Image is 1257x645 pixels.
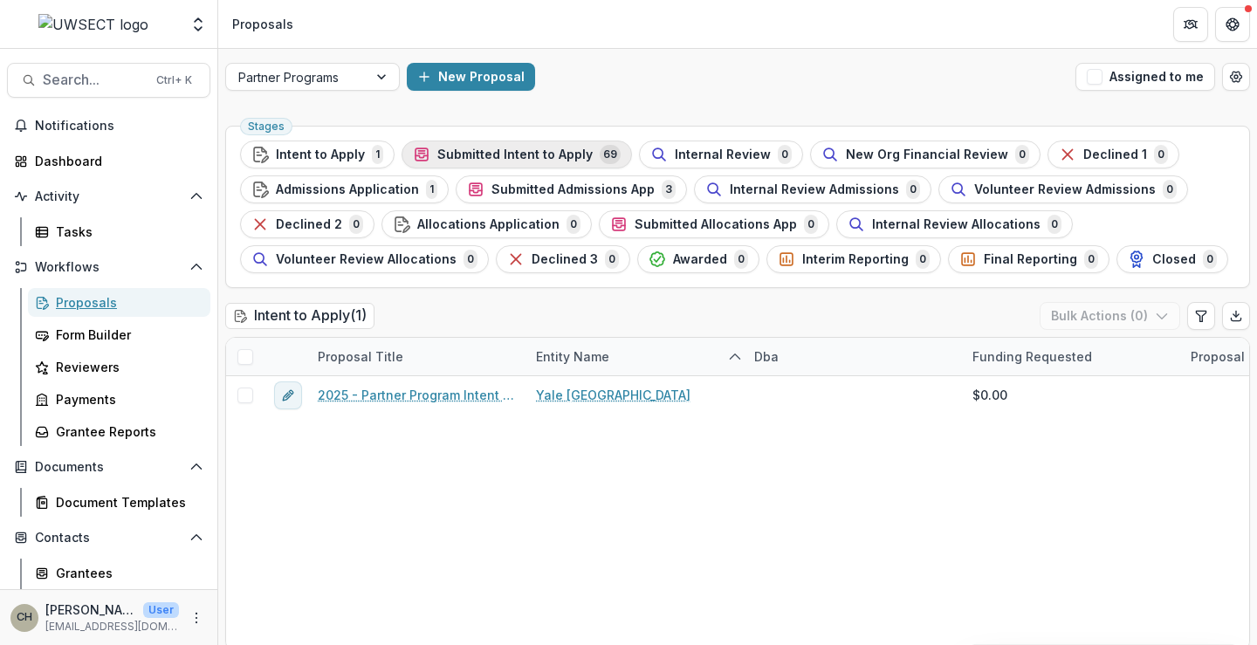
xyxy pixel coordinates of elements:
[7,112,210,140] button: Notifications
[143,602,179,618] p: User
[186,607,207,628] button: More
[45,619,179,635] p: [EMAIL_ADDRESS][DOMAIN_NAME]
[673,252,727,267] span: Awarded
[402,141,632,168] button: Submitted Intent to Apply69
[35,119,203,134] span: Notifications
[35,531,182,546] span: Contacts
[1015,145,1029,164] span: 0
[38,14,148,35] img: UWSECT logo
[567,215,580,234] span: 0
[734,250,748,269] span: 0
[28,217,210,246] a: Tasks
[35,152,196,170] div: Dashboard
[276,182,419,197] span: Admissions Application
[17,612,32,623] div: Carli Herz
[7,253,210,281] button: Open Workflows
[56,358,196,376] div: Reviewers
[766,245,941,273] button: Interim Reporting0
[232,15,293,33] div: Proposals
[349,215,363,234] span: 0
[35,460,182,475] span: Documents
[7,147,210,175] a: Dashboard
[45,600,136,619] p: [PERSON_NAME]
[675,148,771,162] span: Internal Review
[491,182,655,197] span: Submitted Admissions App
[962,347,1102,366] div: Funding Requested
[28,353,210,381] a: Reviewers
[35,189,182,204] span: Activity
[1047,141,1179,168] button: Declined 10
[1187,302,1215,330] button: Edit table settings
[307,338,525,375] div: Proposal Title
[7,182,210,210] button: Open Activity
[1203,250,1217,269] span: 0
[728,350,742,364] svg: sorted ascending
[1084,250,1098,269] span: 0
[1083,148,1147,162] span: Declined 1
[437,148,593,162] span: Submitted Intent to Apply
[599,210,829,238] button: Submitted Allocations App0
[1215,7,1250,42] button: Get Help
[1040,302,1180,330] button: Bulk Actions (0)
[240,210,374,238] button: Declined 20
[916,250,930,269] span: 0
[153,71,196,90] div: Ctrl + K
[35,260,182,275] span: Workflows
[1173,7,1208,42] button: Partners
[28,559,210,587] a: Grantees
[972,386,1007,404] span: $0.00
[276,148,365,162] span: Intent to Apply
[240,175,449,203] button: Admissions Application1
[28,385,210,414] a: Payments
[496,245,630,273] button: Declined 30
[906,180,920,199] span: 0
[407,63,535,91] button: New Proposal
[274,381,302,409] button: edit
[456,175,687,203] button: Submitted Admissions App3
[532,252,598,267] span: Declined 3
[276,252,457,267] span: Volunteer Review Allocations
[7,453,210,481] button: Open Documents
[536,386,690,404] a: Yale [GEOGRAPHIC_DATA]
[804,215,818,234] span: 0
[1222,63,1250,91] button: Open table manager
[381,210,592,238] button: Allocations Application0
[28,488,210,517] a: Document Templates
[974,182,1156,197] span: Volunteer Review Admissions
[984,252,1077,267] span: Final Reporting
[276,217,342,232] span: Declined 2
[43,72,146,88] span: Search...
[56,564,196,582] div: Grantees
[7,524,210,552] button: Open Contacts
[639,141,803,168] button: Internal Review0
[426,180,437,199] span: 1
[1222,302,1250,330] button: Export table data
[225,303,374,328] h2: Intent to Apply ( 1 )
[225,11,300,37] nav: breadcrumb
[836,210,1073,238] button: Internal Review Allocations0
[240,245,489,273] button: Volunteer Review Allocations0
[872,217,1041,232] span: Internal Review Allocations
[1047,215,1061,234] span: 0
[600,145,621,164] span: 69
[1152,252,1196,267] span: Closed
[635,217,797,232] span: Submitted Allocations App
[56,422,196,441] div: Grantee Reports
[186,7,210,42] button: Open entity switcher
[307,347,414,366] div: Proposal Title
[605,250,619,269] span: 0
[248,120,285,133] span: Stages
[525,338,744,375] div: Entity Name
[1116,245,1228,273] button: Closed0
[730,182,899,197] span: Internal Review Admissions
[846,148,1008,162] span: New Org Financial Review
[962,338,1180,375] div: Funding Requested
[637,245,759,273] button: Awarded0
[240,141,395,168] button: Intent to Apply1
[778,145,792,164] span: 0
[1075,63,1215,91] button: Assigned to me
[1163,180,1177,199] span: 0
[744,338,962,375] div: Dba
